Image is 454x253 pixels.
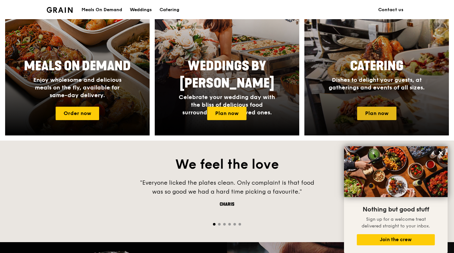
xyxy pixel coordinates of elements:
a: Contact us [374,0,407,19]
span: Dishes to delight your guests, at gatherings and events of all sizes. [329,76,425,91]
button: Close [436,148,446,158]
a: Catering [156,0,183,19]
button: Join the crew [357,234,435,245]
div: Catering [160,0,179,19]
span: Go to slide 3 [223,223,226,226]
span: Meals On Demand [24,58,131,74]
img: Grain [47,7,73,13]
span: Go to slide 4 [228,223,231,226]
div: Charis [131,201,323,208]
span: Go to slide 5 [233,223,236,226]
span: Enjoy wholesome and delicious meals on the fly, available for same-day delivery. [33,76,121,99]
span: Nothing but good stuff [363,206,429,213]
span: Go to slide 6 [239,223,241,226]
span: Sign up for a welcome treat delivered straight to your inbox. [362,217,430,229]
span: Go to slide 1 [213,223,215,226]
span: Weddings by [PERSON_NAME] [180,58,274,91]
span: Go to slide 2 [218,223,221,226]
span: Celebrate your wedding day with the bliss of delicious food surrounded by your loved ones. [179,94,275,116]
a: Plan now [357,107,396,120]
div: Meals On Demand [82,0,122,19]
div: "Everyone licked the plates clean. Only complaint is that food was so good we had a hard time pic... [131,178,323,196]
div: Weddings [130,0,152,19]
a: Plan now [207,107,247,120]
span: Catering [350,58,403,74]
img: DSC07876-Edit02-Large.jpeg [344,146,448,197]
a: Order now [56,107,99,120]
a: Weddings [126,0,156,19]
